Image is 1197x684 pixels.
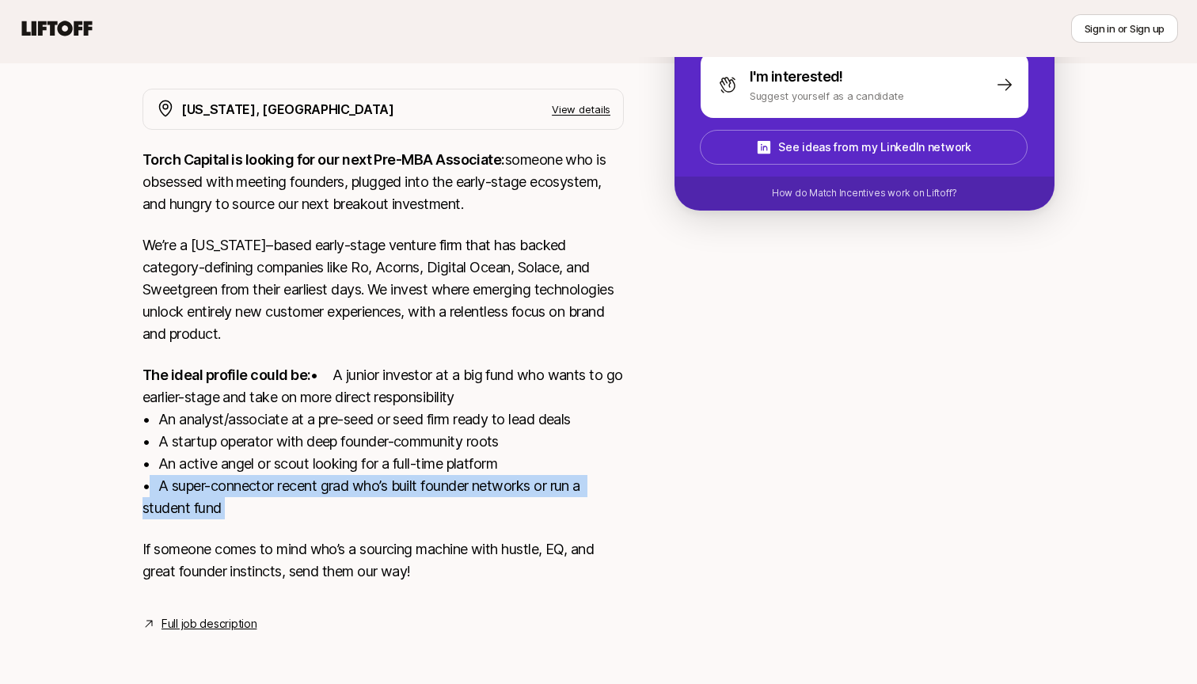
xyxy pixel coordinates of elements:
[1071,14,1178,43] button: Sign in or Sign up
[142,151,505,168] strong: Torch Capital is looking for our next Pre-MBA Associate:
[142,538,624,583] p: If someone comes to mind who’s a sourcing machine with hustle, EQ, and great founder instincts, s...
[778,138,971,157] p: See ideas from my LinkedIn network
[142,149,624,215] p: someone who is obsessed with meeting founders, plugged into the early-stage ecosystem, and hungry...
[750,66,843,88] p: I'm interested!
[552,101,610,117] p: View details
[750,88,904,104] p: Suggest yourself as a candidate
[700,130,1028,165] button: See ideas from my LinkedIn network
[142,367,310,383] strong: The ideal profile could be:
[142,364,624,519] p: • A junior investor at a big fund who wants to go earlier-stage and take on more direct responsib...
[772,186,957,200] p: How do Match Incentives work on Liftoff?
[142,234,624,345] p: We’re a [US_STATE]–based early-stage venture firm that has backed category-defining companies lik...
[181,99,394,120] p: [US_STATE], [GEOGRAPHIC_DATA]
[161,614,256,633] a: Full job description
